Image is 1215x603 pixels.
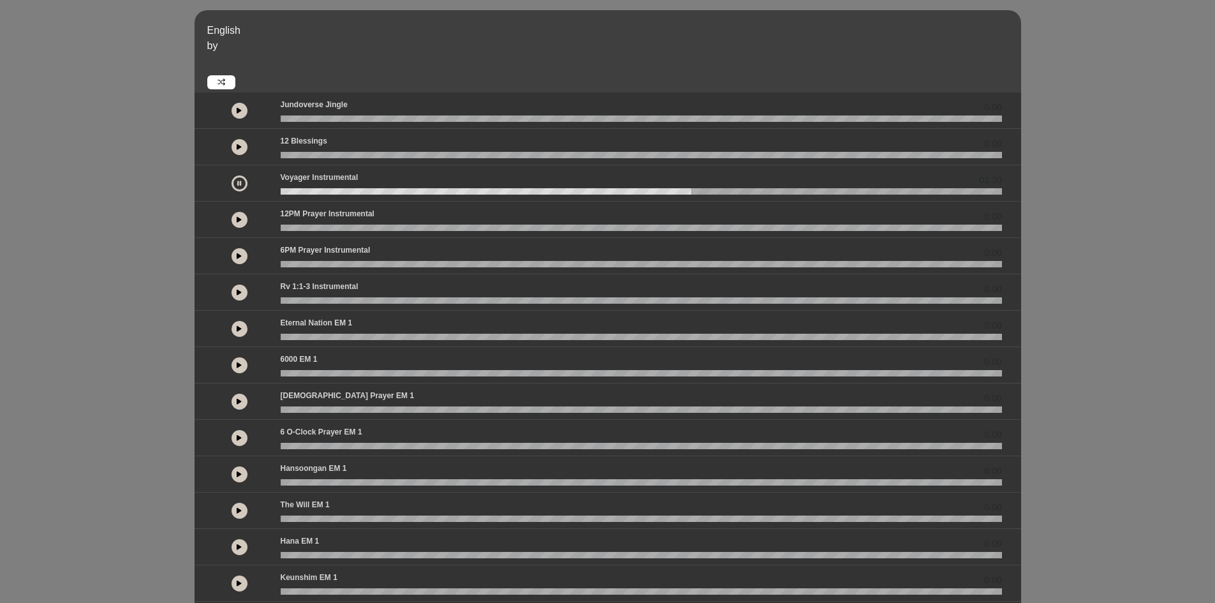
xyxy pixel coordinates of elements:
[281,354,318,365] p: 6000 EM 1
[281,317,353,329] p: Eternal Nation EM 1
[281,172,358,183] p: Voyager Instrumental
[281,281,358,292] p: Rv 1:1-3 Instrumental
[984,137,1001,151] span: 0.00
[281,99,348,110] p: Jundoverse Jingle
[984,210,1001,223] span: 0.00
[207,40,218,51] span: by
[281,535,320,547] p: Hana EM 1
[984,246,1001,260] span: 0.00
[207,23,1018,38] p: English
[281,244,371,256] p: 6PM Prayer Instrumental
[979,174,1001,187] span: 01:20
[281,572,337,583] p: Keunshim EM 1
[984,319,1001,332] span: 0.00
[281,499,330,510] p: The Will EM 1
[984,101,1001,114] span: 0.00
[984,465,1001,478] span: 0.00
[281,135,327,147] p: 12 Blessings
[281,463,347,474] p: Hansoongan EM 1
[281,208,374,220] p: 12PM Prayer Instrumental
[984,537,1001,551] span: 0.00
[281,426,362,438] p: 6 o-clock prayer EM 1
[281,390,415,401] p: [DEMOGRAPHIC_DATA] prayer EM 1
[984,392,1001,405] span: 0.00
[984,355,1001,369] span: 0.00
[984,283,1001,296] span: 0.00
[984,428,1001,442] span: 0.00
[984,501,1001,514] span: 0.00
[984,574,1001,587] span: 0.00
